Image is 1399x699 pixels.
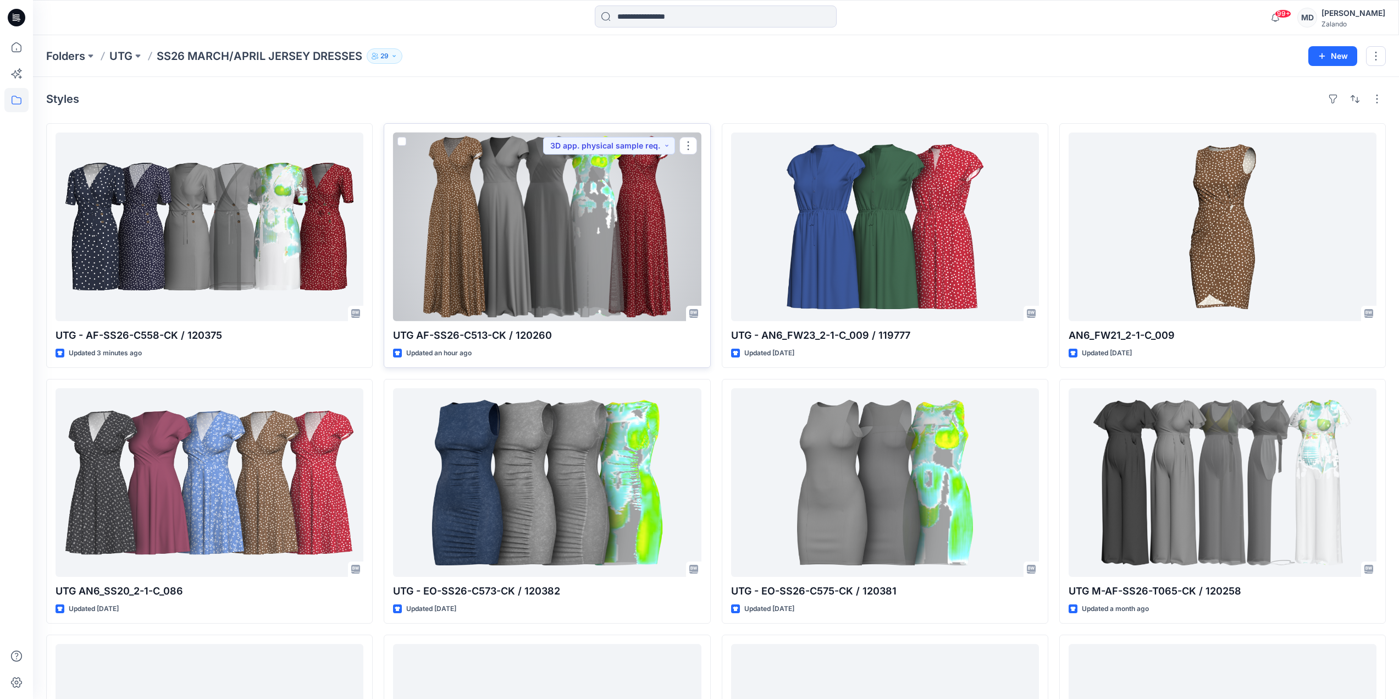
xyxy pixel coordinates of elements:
[46,92,79,106] h4: Styles
[393,328,701,343] p: UTG AF-SS26-C513-CK / 120260
[1069,388,1376,577] a: UTG M-AF-SS26-T065-CK / 120258
[1297,8,1317,27] div: MD
[1069,328,1376,343] p: AN6_FW21_2-1-C_009
[393,388,701,577] a: UTG - EO-SS26-C573-CK / 120382
[731,133,1039,321] a: UTG - AN6_FW23_2-1-C_009 / 119777
[380,50,389,62] p: 29
[1321,7,1385,20] div: [PERSON_NAME]
[731,388,1039,577] a: UTG - EO-SS26-C575-CK / 120381
[406,348,472,359] p: Updated an hour ago
[731,328,1039,343] p: UTG - AN6_FW23_2-1-C_009 / 119777
[56,328,363,343] p: UTG - AF-SS26-C558-CK / 120375
[1321,20,1385,28] div: Zalando
[1069,133,1376,321] a: AN6_FW21_2-1-C_009
[56,388,363,577] a: UTG AN6_SS20_2-1-C_086
[1082,348,1132,359] p: Updated [DATE]
[46,48,85,64] a: Folders
[1275,9,1291,18] span: 99+
[109,48,132,64] a: UTG
[1308,46,1357,66] button: New
[56,584,363,599] p: UTG AN6_SS20_2-1-C_086
[69,348,142,359] p: Updated 3 minutes ago
[744,348,794,359] p: Updated [DATE]
[367,48,402,64] button: 29
[56,133,363,321] a: UTG - AF-SS26-C558-CK / 120375
[393,584,701,599] p: UTG - EO-SS26-C573-CK / 120382
[731,584,1039,599] p: UTG - EO-SS26-C575-CK / 120381
[69,603,119,615] p: Updated [DATE]
[157,48,362,64] p: SS26 MARCH/APRIL JERSEY DRESSES
[744,603,794,615] p: Updated [DATE]
[1082,603,1149,615] p: Updated a month ago
[393,133,701,321] a: UTG AF-SS26-C513-CK / 120260
[1069,584,1376,599] p: UTG M-AF-SS26-T065-CK / 120258
[406,603,456,615] p: Updated [DATE]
